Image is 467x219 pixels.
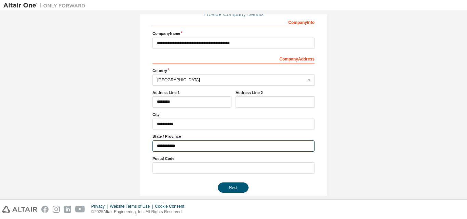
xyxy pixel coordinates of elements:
[152,112,315,117] label: City
[152,12,315,16] div: Provide Company Details
[91,209,188,215] p: © 2025 Altair Engineering, Inc. All Rights Reserved.
[152,90,231,95] label: Address Line 1
[218,182,249,193] button: Next
[236,90,315,95] label: Address Line 2
[75,206,85,213] img: youtube.svg
[152,53,315,64] div: Company Address
[152,16,315,27] div: Company Info
[53,206,60,213] img: instagram.svg
[41,206,49,213] img: facebook.svg
[157,78,306,82] div: [GEOGRAPHIC_DATA]
[152,156,315,161] label: Postal Code
[152,68,315,73] label: Country
[155,204,188,209] div: Cookie Consent
[110,204,155,209] div: Website Terms of Use
[3,2,89,9] img: Altair One
[152,134,315,139] label: State / Province
[91,204,110,209] div: Privacy
[2,206,37,213] img: altair_logo.svg
[152,31,315,36] label: Company Name
[64,206,71,213] img: linkedin.svg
